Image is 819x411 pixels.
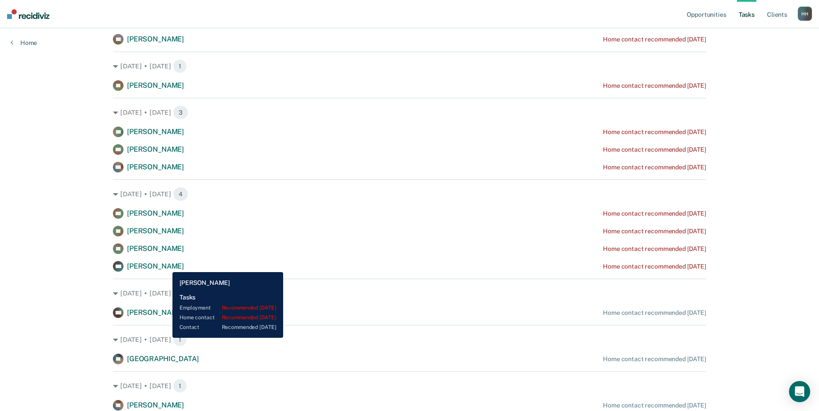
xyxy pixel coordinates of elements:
[603,128,706,136] div: Home contact recommended [DATE]
[127,35,184,43] span: [PERSON_NAME]
[127,227,184,235] span: [PERSON_NAME]
[173,105,188,120] span: 3
[603,309,706,317] div: Home contact recommended [DATE]
[603,36,706,43] div: Home contact recommended [DATE]
[127,308,184,317] span: [PERSON_NAME]
[173,379,187,393] span: 1
[603,245,706,253] div: Home contact recommended [DATE]
[113,333,706,347] div: [DATE] • [DATE] 1
[11,39,37,47] a: Home
[798,7,812,21] button: HH
[603,146,706,153] div: Home contact recommended [DATE]
[127,401,184,409] span: [PERSON_NAME]
[7,9,49,19] img: Recidiviz
[127,145,184,153] span: [PERSON_NAME]
[113,286,706,300] div: [DATE] • [DATE] 1
[603,355,706,363] div: Home contact recommended [DATE]
[173,333,187,347] span: 1
[173,286,187,300] span: 1
[603,402,706,409] div: Home contact recommended [DATE]
[113,59,706,73] div: [DATE] • [DATE] 1
[603,210,706,217] div: Home contact recommended [DATE]
[173,59,187,73] span: 1
[798,7,812,21] div: H H
[789,381,810,402] div: Open Intercom Messenger
[603,164,706,171] div: Home contact recommended [DATE]
[113,379,706,393] div: [DATE] • [DATE] 1
[127,244,184,253] span: [PERSON_NAME]
[127,262,184,270] span: [PERSON_NAME]
[127,163,184,171] span: [PERSON_NAME]
[113,187,706,201] div: [DATE] • [DATE] 4
[603,82,706,90] div: Home contact recommended [DATE]
[113,105,706,120] div: [DATE] • [DATE] 3
[603,263,706,270] div: Home contact recommended [DATE]
[127,355,198,363] span: [GEOGRAPHIC_DATA]
[603,228,706,235] div: Home contact recommended [DATE]
[127,209,184,217] span: [PERSON_NAME]
[127,81,184,90] span: [PERSON_NAME]
[127,127,184,136] span: [PERSON_NAME]
[173,187,188,201] span: 4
